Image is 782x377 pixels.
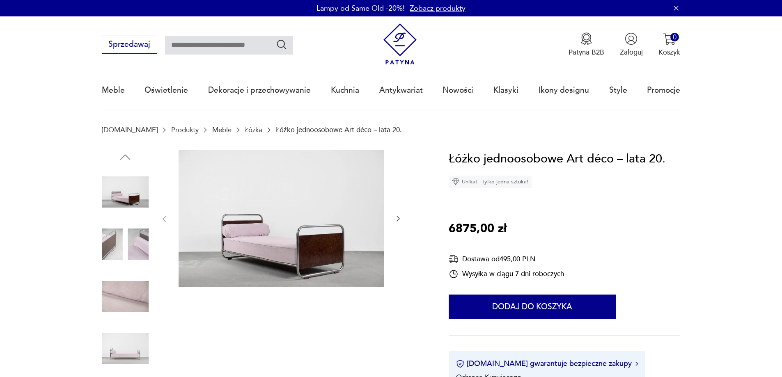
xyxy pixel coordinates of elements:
p: Lampy od Same Old -20%! [316,3,405,14]
img: Ikona certyfikatu [456,360,464,368]
a: Meble [102,71,125,109]
button: Sprzedawaj [102,36,157,54]
button: Zaloguj [620,32,643,57]
button: Patyna B2B [569,32,604,57]
a: Oświetlenie [144,71,188,109]
a: Produkty [171,126,199,134]
img: Zdjęcie produktu Łóżko jednoosobowe Art déco – lata 20. [102,169,149,215]
button: [DOMAIN_NAME] gwarantuje bezpieczne zakupy [456,359,638,369]
button: Dodaj do koszyka [449,295,616,319]
a: Łóżka [245,126,262,134]
img: Zdjęcie produktu Łóżko jednoosobowe Art déco – lata 20. [179,150,384,287]
a: Sprzedawaj [102,42,157,48]
button: 0Koszyk [658,32,680,57]
img: Zdjęcie produktu Łóżko jednoosobowe Art déco – lata 20. [102,221,149,267]
div: Wysyłka w ciągu 7 dni roboczych [449,269,564,279]
a: Meble [212,126,232,134]
p: 6875,00 zł [449,219,507,238]
img: Ikona strzałki w prawo [635,362,638,366]
img: Ikonka użytkownika [625,32,638,45]
img: Zdjęcie produktu Łóżko jednoosobowe Art déco – lata 20. [102,273,149,320]
p: Zaloguj [620,48,643,57]
div: Unikat - tylko jedna sztuka! [449,176,532,188]
a: Nowości [443,71,473,109]
div: Dostawa od 495,00 PLN [449,254,564,264]
img: Patyna - sklep z meblami i dekoracjami vintage [379,23,421,65]
p: Koszyk [658,48,680,57]
a: Zobacz produkty [410,3,466,14]
img: Zdjęcie produktu Łóżko jednoosobowe Art déco – lata 20. [102,325,149,372]
h1: Łóżko jednoosobowe Art déco – lata 20. [449,150,665,169]
p: Patyna B2B [569,48,604,57]
a: [DOMAIN_NAME] [102,126,158,134]
button: Szukaj [276,39,288,50]
img: Ikona diamentu [452,178,459,185]
a: Antykwariat [379,71,423,109]
a: Promocje [647,71,680,109]
p: Łóżko jednoosobowe Art déco – lata 20. [276,126,402,134]
img: Ikona koszyka [663,32,676,45]
a: Klasyki [493,71,518,109]
img: Ikona dostawy [449,254,459,264]
img: Ikona medalu [580,32,593,45]
a: Style [609,71,627,109]
a: Ikona medaluPatyna B2B [569,32,604,57]
a: Dekoracje i przechowywanie [208,71,311,109]
div: 0 [670,33,679,41]
a: Kuchnia [331,71,359,109]
a: Ikony designu [539,71,589,109]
